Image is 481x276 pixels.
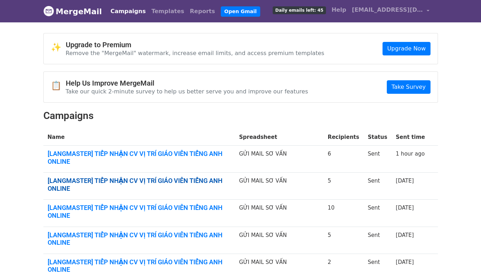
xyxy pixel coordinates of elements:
a: MergeMail [43,4,102,19]
th: Spreadsheet [235,129,323,146]
a: [LANGMASTER] TIẾP NHẬN CV VỊ TRÍ GIÁO VIÊN TIẾNG ANH ONLINE [48,150,231,165]
a: Campaigns [108,4,149,18]
td: Sent [363,200,391,227]
a: Take Survey [387,80,430,94]
td: 6 [324,146,364,173]
a: [LANGMASTER] TIẾP NHẬN CV VỊ TRÍ GIÁO VIÊN TIẾNG ANH ONLINE [48,258,231,274]
td: GỬI MAIL SƠ VẤN [235,200,323,227]
a: Open Gmail [221,6,260,17]
td: Sent [363,146,391,173]
td: GỬI MAIL SƠ VẤN [235,173,323,200]
th: Recipients [324,129,364,146]
span: ✨ [51,42,66,53]
a: Daily emails left: 45 [270,3,328,17]
a: [LANGMASTER] TIẾP NHẬN CV VỊ TRÍ GIÁO VIÊN TIẾNG ANH ONLINE [48,231,231,247]
iframe: Chat Widget [445,242,481,276]
a: Reports [187,4,218,18]
p: Remove the "MergeMail" watermark, increase email limits, and access premium templates [66,49,325,57]
a: [DATE] [396,232,414,238]
th: Sent time [391,129,429,146]
h2: Campaigns [43,110,438,122]
h4: Help Us Improve MergeMail [66,79,308,87]
a: 1 hour ago [396,151,424,157]
td: Sent [363,227,391,254]
span: 📋 [51,81,66,91]
th: Status [363,129,391,146]
a: [LANGMASTER] TIẾP NHẬN CV VỊ TRÍ GIÁO VIÊN TIẾNG ANH ONLINE [48,177,231,192]
td: Sent [363,173,391,200]
a: [LANGMASTER] TIẾP NHẬN CV VỊ TRÍ GIÁO VIÊN TIẾNG ANH ONLINE [48,204,231,219]
a: Help [329,3,349,17]
td: 5 [324,227,364,254]
h4: Upgrade to Premium [66,40,325,49]
td: GỬI MAIL SƠ VẤN [235,227,323,254]
a: Templates [149,4,187,18]
th: Name [43,129,235,146]
img: MergeMail logo [43,6,54,16]
td: GỬI MAIL SƠ VẤN [235,146,323,173]
a: [EMAIL_ADDRESS][DOMAIN_NAME] [349,3,432,20]
td: 10 [324,200,364,227]
a: [DATE] [396,205,414,211]
span: Daily emails left: 45 [273,6,326,14]
p: Take our quick 2-minute survey to help us better serve you and improve our features [66,88,308,95]
a: [DATE] [396,259,414,265]
a: Upgrade Now [383,42,430,55]
span: [EMAIL_ADDRESS][DOMAIN_NAME] [352,6,423,14]
a: [DATE] [396,178,414,184]
td: 5 [324,173,364,200]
